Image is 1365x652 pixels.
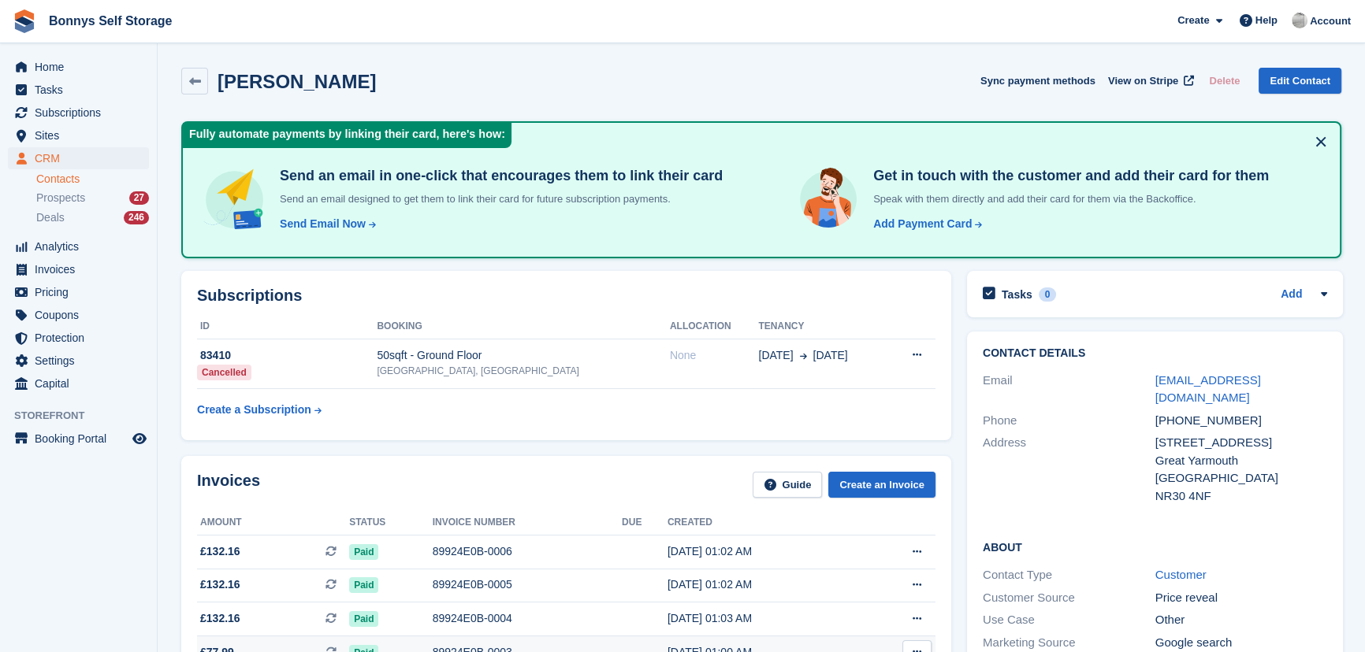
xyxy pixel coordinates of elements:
[124,211,149,224] div: 246
[983,611,1155,629] div: Use Case
[758,314,887,339] th: Tenancy
[197,510,349,535] th: Amount
[349,544,378,560] span: Paid
[35,428,129,450] span: Booking Portal
[867,167,1269,185] h4: Get in touch with the customer and add their card for them
[670,314,759,339] th: Allocation
[983,412,1155,430] div: Phone
[1292,13,1307,28] img: James Bonny
[349,611,378,627] span: Paid
[35,258,129,280] span: Invoices
[200,576,240,593] span: £132.16
[813,347,847,364] span: [DATE]
[197,314,377,339] th: ID
[14,408,157,424] span: Storefront
[35,327,129,349] span: Protection
[377,364,669,378] div: [GEOGRAPHIC_DATA], [GEOGRAPHIC_DATA]
[35,281,129,303] span: Pricing
[1259,68,1341,94] a: Edit Contact
[35,124,129,146] span: Sites
[1203,68,1246,94] button: Delete
[668,543,860,560] div: [DATE] 01:02 AM
[35,56,129,78] span: Home
[35,235,129,257] span: Analytics
[1102,68,1197,94] a: View on Stripe
[35,102,129,124] span: Subscriptions
[8,258,149,280] a: menu
[980,68,1095,94] button: Sync payment methods
[867,216,984,232] a: Add Payment Card
[197,365,251,380] div: Cancelled
[8,327,149,349] a: menu
[1255,13,1278,28] span: Help
[8,56,149,78] a: menu
[8,350,149,372] a: menu
[1310,13,1351,29] span: Account
[1155,373,1261,405] a: [EMAIL_ADDRESS][DOMAIN_NAME]
[433,576,622,593] div: 89924E0B-0005
[36,172,149,187] a: Contacts
[1039,287,1057,302] div: 0
[983,539,1327,554] h2: About
[13,9,36,33] img: stora-icon-8386f47178a22dfd0bd8f6a31ec36ba5ce8667c1dd55bd0f319d3a0aa187defe.svg
[280,216,366,232] div: Send Email Now
[377,347,669,364] div: 50sqft - Ground Floor
[670,347,759,364] div: None
[273,191,723,207] p: Send an email designed to get them to link their card for future subscription payments.
[1002,287,1032,302] h2: Tasks
[36,191,85,206] span: Prospects
[983,566,1155,584] div: Contact Type
[8,147,149,169] a: menu
[197,395,322,424] a: Create a Subscription
[36,210,65,225] span: Deals
[983,347,1327,360] h2: Contact Details
[349,510,432,535] th: Status
[218,71,376,92] h2: [PERSON_NAME]
[758,347,793,364] span: [DATE]
[828,472,935,498] a: Create an Invoice
[753,472,822,498] a: Guide
[1155,568,1207,581] a: Customer
[35,147,129,169] span: CRM
[1177,13,1209,28] span: Create
[1155,589,1328,607] div: Price reveal
[8,235,149,257] a: menu
[202,167,267,232] img: send-email-b5881ef4c8f827a638e46e229e590028c7e36e3a6c99d2365469aff88783de13.svg
[1155,412,1328,430] div: [PHONE_NUMBER]
[983,589,1155,607] div: Customer Source
[130,429,149,448] a: Preview store
[197,287,935,305] h2: Subscriptions
[433,510,622,535] th: Invoice number
[200,543,240,560] span: £132.16
[197,347,377,364] div: 83410
[8,79,149,101] a: menu
[1155,487,1328,506] div: NR30 4NF
[197,472,260,498] h2: Invoices
[1108,73,1178,89] span: View on Stripe
[200,610,240,627] span: £132.16
[873,216,972,232] div: Add Payment Card
[1155,634,1328,652] div: Google search
[35,304,129,326] span: Coupons
[35,350,129,372] span: Settings
[983,372,1155,407] div: Email
[43,8,178,34] a: Bonnys Self Storage
[8,372,149,395] a: menu
[273,167,723,185] h4: Send an email in one-click that encourages them to link their card
[1155,469,1328,487] div: [GEOGRAPHIC_DATA]
[36,190,149,206] a: Prospects 27
[1155,434,1328,452] div: [STREET_ADDRESS]
[8,428,149,450] a: menu
[377,314,669,339] th: Booking
[35,79,129,101] span: Tasks
[983,634,1155,652] div: Marketing Source
[8,281,149,303] a: menu
[1281,286,1302,304] a: Add
[35,372,129,395] span: Capital
[622,510,668,535] th: Due
[796,167,861,232] img: get-in-touch-e3e95b6451f4e49772a6039d3abdde126589d6f45a760754adfa51be33bf0f70.svg
[983,434,1155,505] div: Address
[129,191,149,205] div: 27
[1155,611,1328,629] div: Other
[668,576,860,593] div: [DATE] 01:02 AM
